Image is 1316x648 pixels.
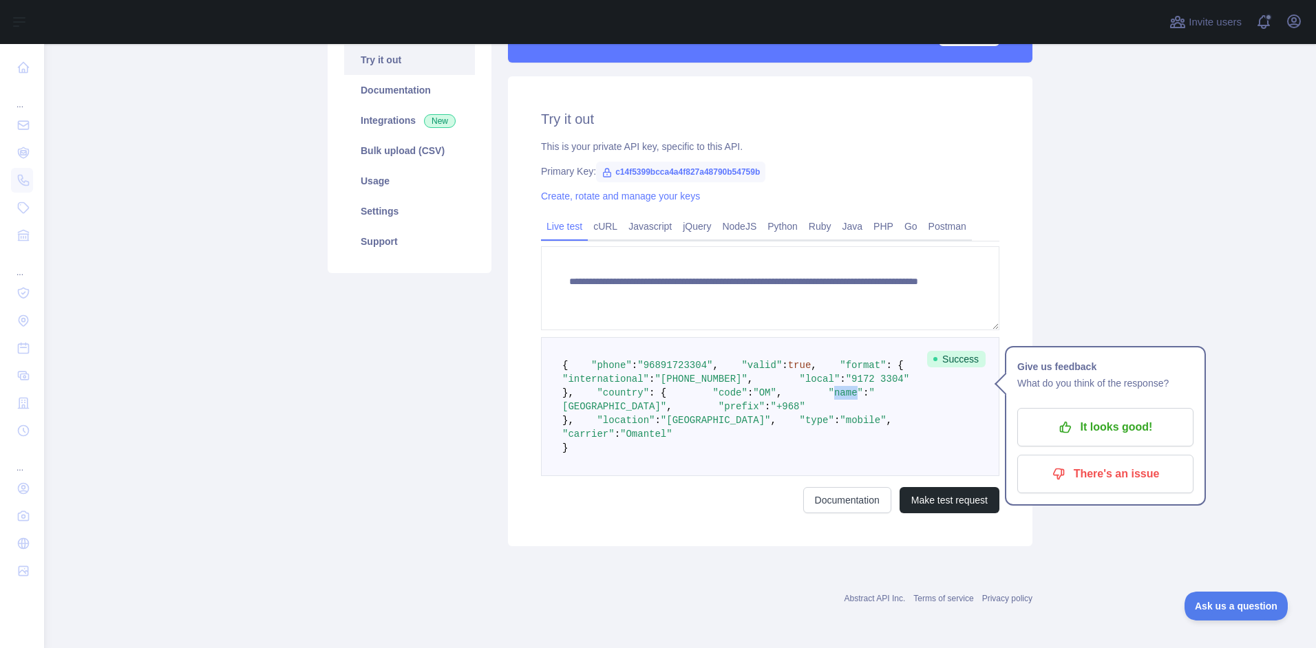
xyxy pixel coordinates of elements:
[803,487,891,513] a: Documentation
[620,429,672,440] span: "Omantel"
[770,415,776,426] span: ,
[597,387,649,398] span: "country"
[541,109,999,129] h2: Try it out
[562,374,649,385] span: "international"
[770,401,805,412] span: "+968"
[1189,14,1242,30] span: Invite users
[927,351,986,367] span: Success
[11,250,33,278] div: ...
[649,374,655,385] span: :
[1017,455,1193,493] button: There's an issue
[717,215,762,237] a: NodeJS
[719,401,765,412] span: "prefix"
[1017,408,1193,446] button: It looks good!
[541,215,588,237] a: Live test
[1167,11,1244,33] button: Invite users
[834,415,840,426] span: :
[923,215,972,237] a: Postman
[811,360,816,371] span: ,
[840,415,886,426] span: "mobile"
[591,360,632,371] span: "phone"
[846,374,909,385] span: "9172 3304"
[753,387,776,398] span: "OM"
[541,191,700,202] a: Create, rotate and manage your keys
[596,162,765,182] span: c14f5399bcca4a4f827a48790b54759b
[632,360,637,371] span: :
[562,442,568,453] span: }
[840,360,886,371] span: "format"
[712,387,747,398] span: "code"
[562,415,574,426] span: },
[424,114,456,128] span: New
[588,215,623,237] a: cURL
[1185,592,1288,620] iframe: Toggle Customer Support
[829,387,863,398] span: "name"
[1017,358,1193,375] h1: Give us feedback
[677,215,717,237] a: jQuery
[562,387,574,398] span: },
[655,415,660,426] span: :
[765,401,770,412] span: :
[900,487,999,513] button: Make test request
[747,374,753,385] span: ,
[800,415,834,426] span: "type"
[887,360,904,371] span: : {
[837,215,869,237] a: Java
[1028,462,1183,486] p: There's an issue
[541,140,999,153] div: This is your private API key, specific to this API.
[799,374,840,385] span: "local"
[661,415,771,426] span: "[GEOGRAPHIC_DATA]"
[637,360,712,371] span: "96891723304"
[344,166,475,196] a: Usage
[913,594,973,603] a: Terms of service
[597,415,655,426] span: "location"
[562,360,568,371] span: {
[887,415,892,426] span: ,
[899,215,923,237] a: Go
[541,164,999,178] div: Primary Key:
[741,360,782,371] span: "valid"
[649,387,666,398] span: : {
[782,360,787,371] span: :
[845,594,906,603] a: Abstract API Inc.
[344,75,475,105] a: Documentation
[868,215,899,237] a: PHP
[712,360,718,371] span: ,
[747,387,753,398] span: :
[344,105,475,136] a: Integrations New
[1028,415,1183,439] p: It looks good!
[623,215,677,237] a: Javascript
[863,387,869,398] span: :
[666,401,672,412] span: ,
[562,429,615,440] span: "carrier"
[655,374,747,385] span: "[PHONE_NUMBER]"
[776,387,782,398] span: ,
[803,215,837,237] a: Ruby
[762,215,803,237] a: Python
[615,429,620,440] span: :
[788,360,811,371] span: true
[11,83,33,110] div: ...
[344,196,475,226] a: Settings
[344,45,475,75] a: Try it out
[344,226,475,257] a: Support
[840,374,845,385] span: :
[344,136,475,166] a: Bulk upload (CSV)
[982,594,1032,603] a: Privacy policy
[1017,375,1193,391] p: What do you think of the response?
[11,446,33,473] div: ...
